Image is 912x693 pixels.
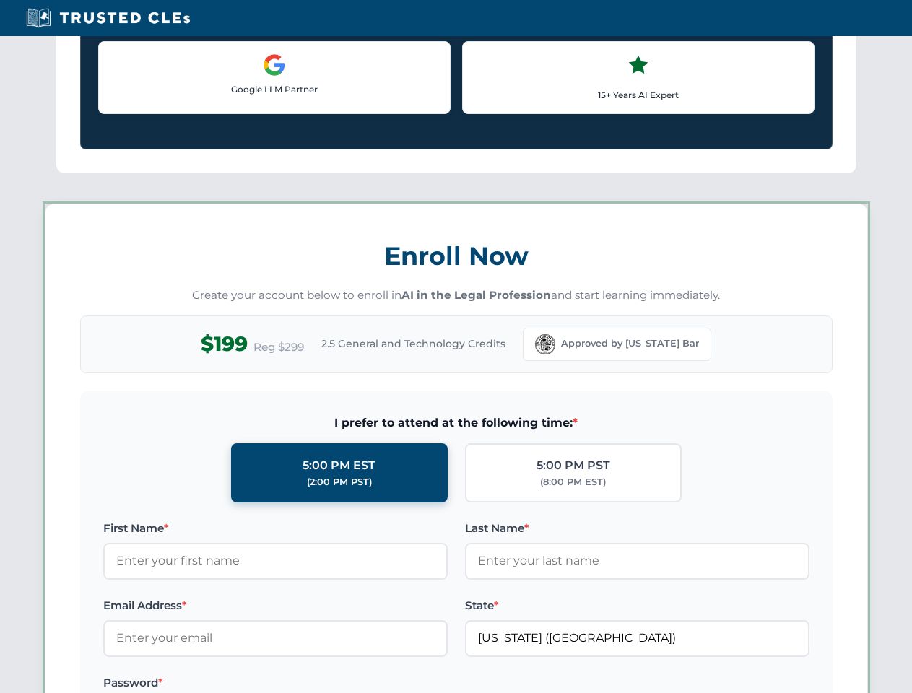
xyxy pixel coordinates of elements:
span: Reg $299 [253,339,304,356]
strong: AI in the Legal Profession [401,288,551,302]
label: First Name [103,520,448,537]
div: 5:00 PM EST [303,456,375,475]
img: Trusted CLEs [22,7,194,29]
p: 15+ Years AI Expert [474,88,802,102]
div: 5:00 PM PST [537,456,610,475]
span: Approved by [US_STATE] Bar [561,336,699,351]
input: Enter your email [103,620,448,656]
span: 2.5 General and Technology Credits [321,336,505,352]
input: Enter your first name [103,543,448,579]
div: (2:00 PM PST) [307,475,372,489]
img: Google [263,53,286,77]
span: $199 [201,328,248,360]
div: (8:00 PM EST) [540,475,606,489]
img: Florida Bar [535,334,555,354]
label: Password [103,674,448,692]
input: Florida (FL) [465,620,809,656]
p: Google LLM Partner [110,82,438,96]
label: Email Address [103,597,448,614]
label: State [465,597,809,614]
p: Create your account below to enroll in and start learning immediately. [80,287,833,304]
h3: Enroll Now [80,233,833,279]
span: I prefer to attend at the following time: [103,414,809,432]
input: Enter your last name [465,543,809,579]
label: Last Name [465,520,809,537]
